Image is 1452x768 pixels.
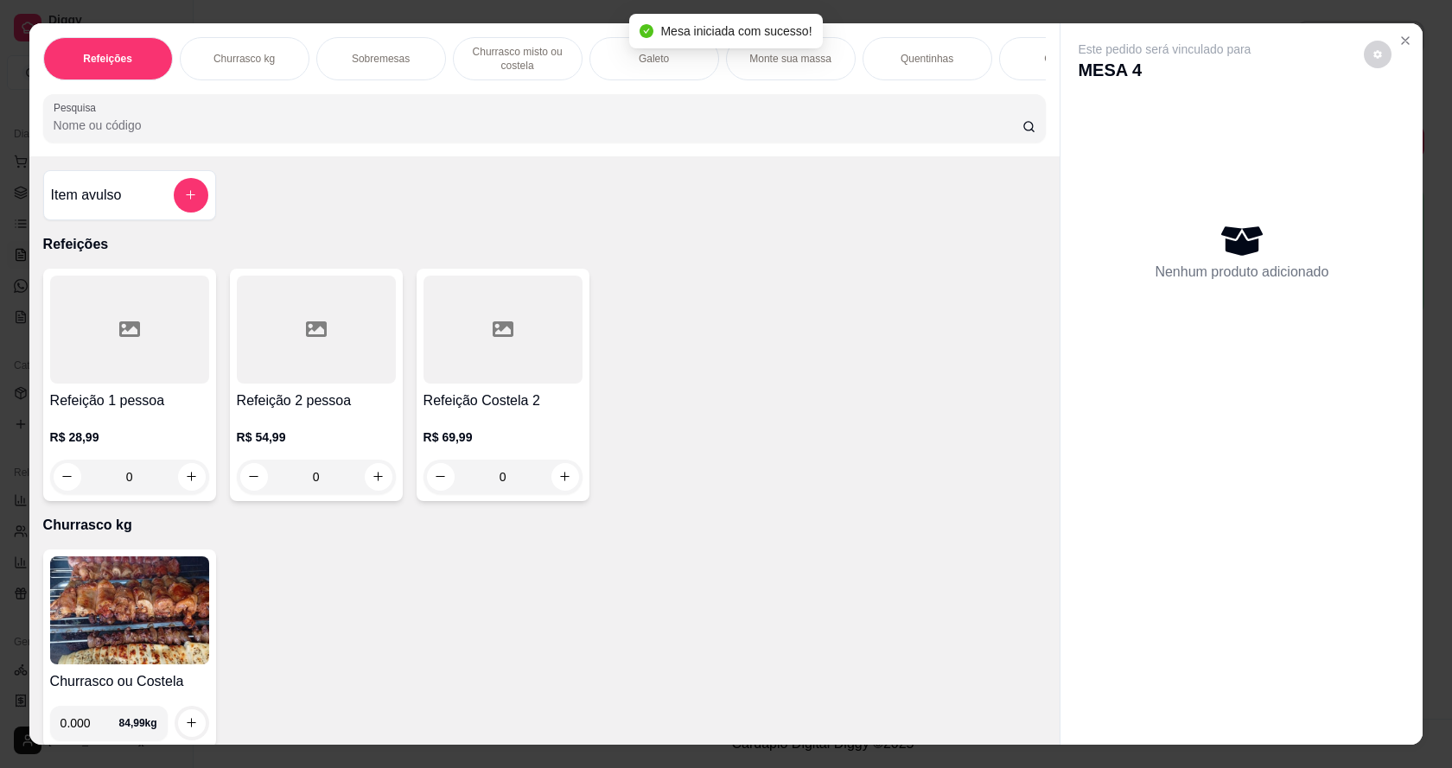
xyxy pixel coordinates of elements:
[54,117,1022,134] input: Pesquisa
[352,52,410,66] p: Sobremesas
[1364,41,1391,68] button: decrease-product-quantity
[423,390,583,411] h4: Refeição Costela 2
[423,428,583,446] p: R$ 69,99
[427,463,455,491] button: decrease-product-quantity
[54,100,102,115] label: Pesquisa
[43,234,1047,255] p: Refeições
[60,706,119,740] input: 0.00
[50,390,209,411] h4: Refeição 1 pessoa
[51,185,122,206] h4: Item avulso
[178,709,206,737] button: increase-product-quantity
[83,52,132,66] p: Refeições
[468,45,568,73] p: Churrasco misto ou costela
[1078,58,1251,82] p: MESA 4
[174,178,208,213] button: add-separate-item
[639,52,669,66] p: Galeto
[901,52,953,66] p: Quentinhas
[1078,41,1251,58] p: Este pedido será vinculado para
[50,428,209,446] p: R$ 28,99
[43,515,1047,536] p: Churrasco kg
[1391,27,1419,54] button: Close
[237,390,396,411] h4: Refeição 2 pessoa
[551,463,579,491] button: increase-product-quantity
[1044,52,1083,66] p: Combos
[1155,262,1328,282] p: Nenhum produto adicionado
[640,24,653,38] span: check-circle
[213,52,275,66] p: Churrasco kg
[749,52,831,66] p: Monte sua massa
[50,556,209,664] img: product-image
[50,671,209,692] h4: Churrasco ou Costela
[660,24,812,38] span: Mesa iniciada com sucesso!
[237,428,396,446] p: R$ 54,99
